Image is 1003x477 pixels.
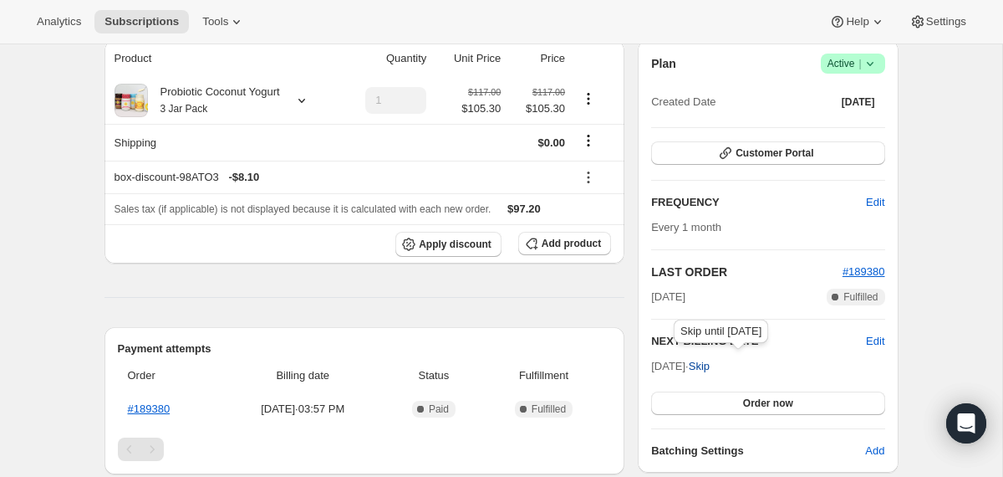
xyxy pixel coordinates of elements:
span: Analytics [37,15,81,28]
button: Customer Portal [651,141,884,165]
span: Fulfilled [843,290,878,304]
button: Settings [899,10,976,33]
span: Help [846,15,868,28]
span: Active [827,55,878,72]
span: Fulfilled [532,403,566,416]
span: $97.20 [507,203,541,215]
span: Settings [926,15,966,28]
a: #189380 [128,403,171,415]
h2: Payment attempts [118,341,612,357]
span: Customer Portal [736,146,813,160]
div: Probiotic Coconut Yogurt [148,84,280,117]
button: Order now [651,392,884,415]
span: Status [391,367,476,384]
span: Sales tax (if applicable) is not displayed because it is calculated with each new order. [115,203,491,215]
span: Billing date [225,367,382,384]
th: Order [118,357,220,394]
span: $105.30 [511,100,565,117]
span: | [858,57,861,70]
span: [DATE] [651,289,685,305]
span: Add [865,443,884,459]
h2: NEXT BILLING DATE [651,333,866,350]
th: Unit Price [431,40,506,77]
button: Add [855,438,894,464]
button: Subscriptions [94,10,189,33]
button: Skip [679,353,720,380]
small: 3 Jar Pack [160,103,208,115]
span: Order now [743,397,793,410]
span: Subscriptions [104,15,179,28]
span: $0.00 [537,136,565,149]
th: Price [506,40,570,77]
span: [DATE] [842,95,875,109]
h6: Batching Settings [651,443,865,459]
th: Product [104,40,339,77]
span: - $8.10 [228,169,259,186]
span: Paid [429,403,449,416]
th: Quantity [339,40,432,77]
span: Skip [689,358,710,375]
a: #189380 [843,265,885,278]
span: Edit [866,194,884,211]
span: [DATE] · [651,360,710,372]
small: $117.00 [532,87,565,97]
span: Add product [542,237,601,250]
span: Fulfillment [486,367,601,384]
button: Apply discount [395,232,501,257]
button: #189380 [843,264,885,280]
span: [DATE] · 03:57 PM [225,401,382,418]
span: Tools [202,15,228,28]
button: Shipping actions [575,131,602,150]
img: product img [115,84,148,117]
span: Apply discount [419,238,491,251]
div: box-discount-98ATO3 [115,169,566,186]
span: $105.30 [461,100,501,117]
button: Product actions [575,90,602,108]
th: Shipping [104,124,339,161]
h2: LAST ORDER [651,264,843,280]
button: Edit [866,333,884,350]
button: Analytics [27,10,91,33]
button: Add product [518,232,611,255]
span: Created Date [651,94,715,110]
button: [DATE] [832,90,885,114]
nav: Pagination [118,438,612,461]
h2: Plan [651,55,676,72]
span: Every 1 month [651,221,721,233]
small: $117.00 [468,87,501,97]
button: Edit [856,189,894,216]
button: Tools [192,10,255,33]
button: Help [819,10,895,33]
h2: FREQUENCY [651,194,866,211]
div: Open Intercom Messenger [946,403,986,444]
